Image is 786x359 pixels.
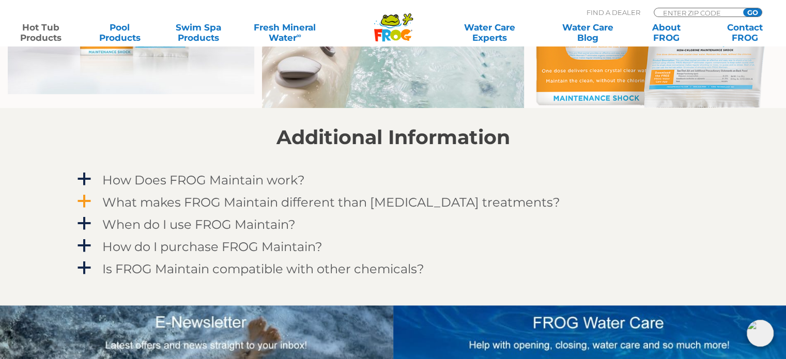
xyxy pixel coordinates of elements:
[75,126,711,149] h2: Additional Information
[76,238,92,254] span: a
[715,22,776,43] a: ContactFROG
[102,262,424,276] h4: Is FROG Maintain compatible with other chemicals?
[10,22,71,43] a: Hot TubProducts
[75,170,711,190] a: a How Does FROG Maintain work?
[662,8,732,17] input: Zip Code Form
[75,193,711,212] a: a What makes FROG Maintain different than [MEDICAL_DATA] treatments?
[76,171,92,187] span: a
[75,237,711,256] a: a How do I purchase FROG Maintain?
[102,240,322,254] h4: How do I purchase FROG Maintain?
[102,195,560,209] h4: What makes FROG Maintain different than [MEDICAL_DATA] treatments?
[636,22,697,43] a: AboutFROG
[246,22,323,43] a: Fresh MineralWater∞
[743,8,762,17] input: GO
[296,32,301,39] sup: ∞
[75,215,711,234] a: a When do I use FROG Maintain?
[76,194,92,209] span: a
[89,22,150,43] a: PoolProducts
[168,22,229,43] a: Swim SpaProducts
[587,8,640,17] p: Find A Dealer
[76,260,92,276] span: a
[557,22,618,43] a: Water CareBlog
[76,216,92,231] span: a
[75,259,711,278] a: a Is FROG Maintain compatible with other chemicals?
[102,217,296,231] h4: When do I use FROG Maintain?
[440,22,540,43] a: Water CareExperts
[747,320,774,347] img: openIcon
[102,173,305,187] h4: How Does FROG Maintain work?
